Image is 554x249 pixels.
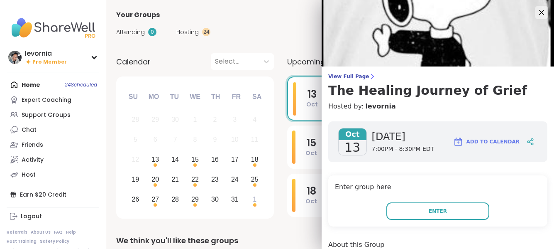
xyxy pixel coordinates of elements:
[146,151,164,169] div: Choose Monday, October 13th, 2025
[429,207,447,215] span: Enter
[231,174,239,185] div: 24
[132,194,139,205] div: 26
[453,137,463,147] img: ShareWell Logomark
[7,187,99,202] div: Earn $20 Credit
[253,114,256,125] div: 4
[132,114,139,125] div: 28
[173,134,177,145] div: 7
[206,131,224,149] div: Not available Thursday, October 9th, 2025
[372,130,434,143] span: [DATE]
[206,190,224,208] div: Choose Thursday, October 30th, 2025
[171,154,179,165] div: 14
[31,229,51,235] a: About Us
[335,182,541,194] h4: Enter group here
[211,194,219,205] div: 30
[186,111,204,129] div: Not available Wednesday, October 1st, 2025
[305,149,317,157] span: Oct
[166,131,184,149] div: Not available Tuesday, October 7th, 2025
[146,111,164,129] div: Not available Monday, September 29th, 2025
[328,73,547,98] a: View Full PageThe Healing Journey of Grief
[166,170,184,188] div: Choose Tuesday, October 21st, 2025
[171,174,179,185] div: 21
[7,92,99,107] a: Expert Coaching
[449,132,523,152] button: Add to Calendar
[213,114,217,125] div: 2
[171,194,179,205] div: 28
[211,174,219,185] div: 23
[127,190,144,208] div: Choose Sunday, October 26th, 2025
[22,171,36,179] div: Host
[193,134,197,145] div: 8
[193,114,197,125] div: 1
[251,134,259,145] div: 11
[344,140,360,155] span: 13
[307,137,316,149] span: 15
[206,170,224,188] div: Choose Thursday, October 23rd, 2025
[134,134,137,145] div: 5
[186,88,204,106] div: We
[207,88,225,106] div: Th
[206,111,224,129] div: Not available Thursday, October 2nd, 2025
[246,111,264,129] div: Not available Saturday, October 4th, 2025
[246,190,264,208] div: Choose Saturday, November 1st, 2025
[132,174,139,185] div: 19
[144,88,163,106] div: Mo
[176,28,199,37] span: Hosting
[146,170,164,188] div: Choose Monday, October 20th, 2025
[306,100,318,108] span: Oct
[132,154,139,165] div: 12
[40,239,69,244] a: Safety Policy
[22,141,43,149] div: Friends
[22,111,71,119] div: Support Groups
[307,185,316,197] span: 18
[466,138,520,145] span: Add to Calendar
[328,101,547,111] h4: Hosted by:
[372,145,434,153] span: 7:00PM - 8:30PM EDT
[226,111,244,129] div: Not available Friday, October 3rd, 2025
[7,167,99,182] a: Host
[151,174,159,185] div: 20
[7,229,27,235] a: Referrals
[165,88,183,106] div: Tu
[246,170,264,188] div: Choose Saturday, October 25th, 2025
[226,190,244,208] div: Choose Friday, October 31st, 2025
[227,88,245,106] div: Fr
[328,83,547,98] h3: The Healing Journey of Grief
[66,229,76,235] a: Help
[328,73,547,80] span: View Full Page
[151,114,159,125] div: 29
[7,122,99,137] a: Chat
[226,151,244,169] div: Choose Friday, October 17th, 2025
[365,101,395,111] a: levornia
[7,107,99,122] a: Support Groups
[233,114,237,125] div: 3
[211,154,219,165] div: 16
[21,212,42,221] div: Logout
[146,131,164,149] div: Not available Monday, October 6th, 2025
[25,49,67,58] div: levornia
[253,194,256,205] div: 1
[191,194,199,205] div: 29
[386,202,489,220] button: Enter
[127,111,144,129] div: Not available Sunday, September 28th, 2025
[166,151,184,169] div: Choose Tuesday, October 14th, 2025
[287,56,325,67] span: Upcoming
[127,131,144,149] div: Not available Sunday, October 5th, 2025
[308,89,317,100] span: 13
[191,154,199,165] div: 15
[246,131,264,149] div: Not available Saturday, October 11th, 2025
[231,154,239,165] div: 17
[151,194,159,205] div: 27
[116,28,145,37] span: Attending
[305,197,317,205] span: Oct
[7,152,99,167] a: Activity
[116,10,160,20] span: Your Groups
[191,174,199,185] div: 22
[151,154,159,165] div: 13
[166,190,184,208] div: Choose Tuesday, October 28th, 2025
[166,111,184,129] div: Not available Tuesday, September 30th, 2025
[213,134,217,145] div: 9
[186,151,204,169] div: Choose Wednesday, October 15th, 2025
[124,88,142,106] div: Su
[246,151,264,169] div: Choose Saturday, October 18th, 2025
